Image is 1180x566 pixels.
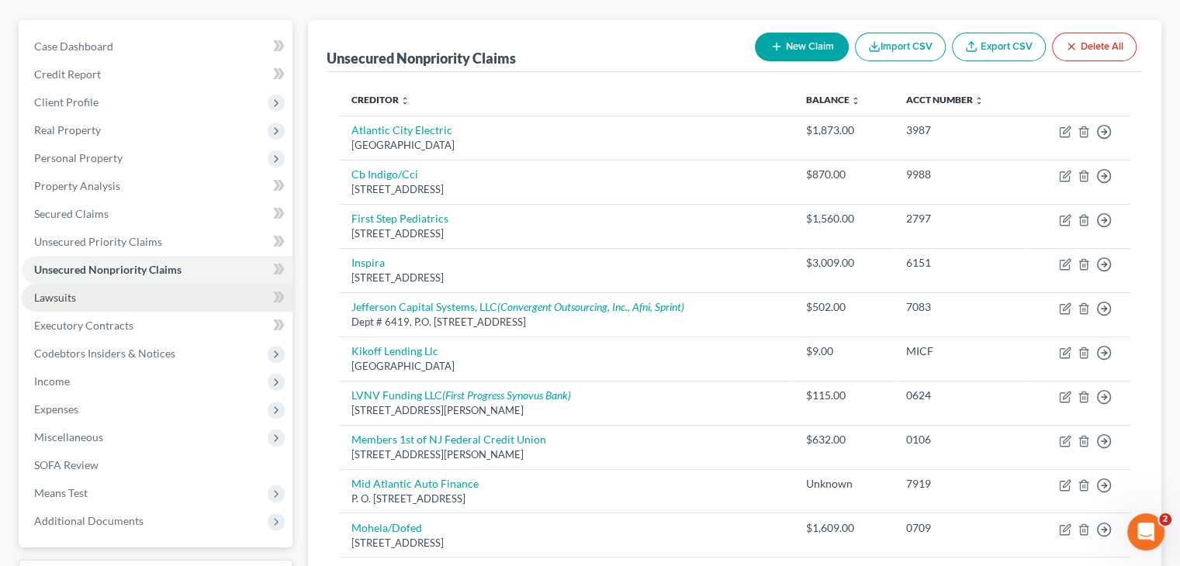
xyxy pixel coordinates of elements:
[351,123,452,136] a: Atlantic City Electric
[906,520,1012,536] div: 0709
[351,477,479,490] a: Mid Atlantic Auto Finance
[22,60,292,88] a: Credit Report
[34,179,120,192] span: Property Analysis
[806,388,882,403] div: $115.00
[806,343,882,359] div: $9.00
[34,67,101,81] span: Credit Report
[22,172,292,200] a: Property Analysis
[351,433,546,446] a: Members 1st of NJ Federal Credit Union
[351,492,780,506] div: P. O. [STREET_ADDRESS]
[442,388,571,402] i: (First Progress Synovus Bank)
[351,94,410,105] a: Creditor unfold_more
[34,123,101,136] span: Real Property
[351,403,780,418] div: [STREET_ADDRESS][PERSON_NAME]
[34,40,113,53] span: Case Dashboard
[34,235,162,248] span: Unsecured Priority Claims
[806,94,860,105] a: Balance unfold_more
[906,476,1012,492] div: 7919
[906,299,1012,315] div: 7083
[806,432,882,447] div: $632.00
[351,521,422,534] a: Mohela/Dofed
[906,167,1012,182] div: 9988
[1159,513,1171,526] span: 2
[851,96,860,105] i: unfold_more
[351,300,684,313] a: Jefferson Capital Systems, LLC(Convergent Outsourcing, Inc., Afni, Sprint)
[351,315,780,330] div: Dept # 6419, P.O. [STREET_ADDRESS]
[327,49,516,67] div: Unsecured Nonpriority Claims
[755,33,849,61] button: New Claim
[351,226,780,241] div: [STREET_ADDRESS]
[351,271,780,285] div: [STREET_ADDRESS]
[22,228,292,256] a: Unsecured Priority Claims
[1127,513,1164,550] iframe: Intercom live chat
[906,432,1012,447] div: 0106
[22,451,292,479] a: SOFA Review
[22,33,292,60] a: Case Dashboard
[34,486,88,499] span: Means Test
[906,123,1012,138] div: 3987
[906,255,1012,271] div: 6151
[351,256,385,269] a: Inspira
[806,123,882,138] div: $1,873.00
[351,447,780,462] div: [STREET_ADDRESS][PERSON_NAME]
[351,388,571,402] a: LVNV Funding LLC(First Progress Synovus Bank)
[351,359,780,374] div: [GEOGRAPHIC_DATA]
[34,347,175,360] span: Codebtors Insiders & Notices
[351,344,438,357] a: Kikoff Lending Llc
[906,343,1012,359] div: MICF
[351,536,780,550] div: [STREET_ADDRESS]
[351,138,780,153] div: [GEOGRAPHIC_DATA]
[497,300,684,313] i: (Convergent Outsourcing, Inc., Afni, Sprint)
[22,312,292,340] a: Executory Contracts
[351,167,418,181] a: Cb Indigo/Cci
[974,96,984,105] i: unfold_more
[806,299,882,315] div: $502.00
[351,182,780,197] div: [STREET_ADDRESS]
[906,211,1012,226] div: 2797
[34,430,103,443] span: Miscellaneous
[952,33,1046,61] a: Export CSV
[34,402,78,416] span: Expenses
[351,212,448,225] a: First Step Pediatrics
[34,319,133,332] span: Executory Contracts
[34,374,70,388] span: Income
[22,256,292,284] a: Unsecured Nonpriority Claims
[906,388,1012,403] div: 0624
[906,94,984,105] a: Acct Number unfold_more
[34,458,99,471] span: SOFA Review
[806,167,882,182] div: $870.00
[34,95,99,109] span: Client Profile
[806,476,882,492] div: Unknown
[34,151,123,164] span: Personal Property
[22,284,292,312] a: Lawsuits
[34,263,182,276] span: Unsecured Nonpriority Claims
[400,96,410,105] i: unfold_more
[22,200,292,228] a: Secured Claims
[806,520,882,536] div: $1,609.00
[806,255,882,271] div: $3,009.00
[34,514,144,527] span: Additional Documents
[34,207,109,220] span: Secured Claims
[855,33,946,61] button: Import CSV
[1052,33,1137,61] button: Delete All
[806,211,882,226] div: $1,560.00
[34,291,76,304] span: Lawsuits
